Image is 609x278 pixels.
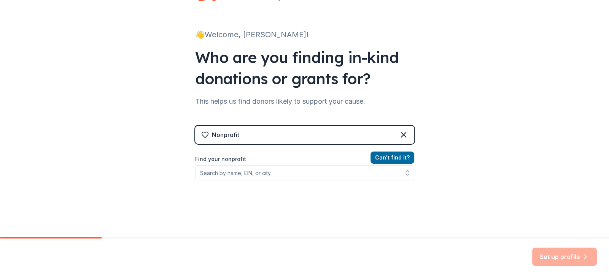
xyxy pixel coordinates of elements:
div: Who are you finding in-kind donations or grants for? [195,47,414,89]
div: This helps us find donors likely to support your cause. [195,95,414,107]
div: 👋 Welcome, [PERSON_NAME]! [195,28,414,41]
button: Can't find it? [370,152,414,164]
input: Search by name, EIN, or city [195,165,414,180]
div: Nonprofit [212,130,239,139]
label: Find your nonprofit [195,155,414,164]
